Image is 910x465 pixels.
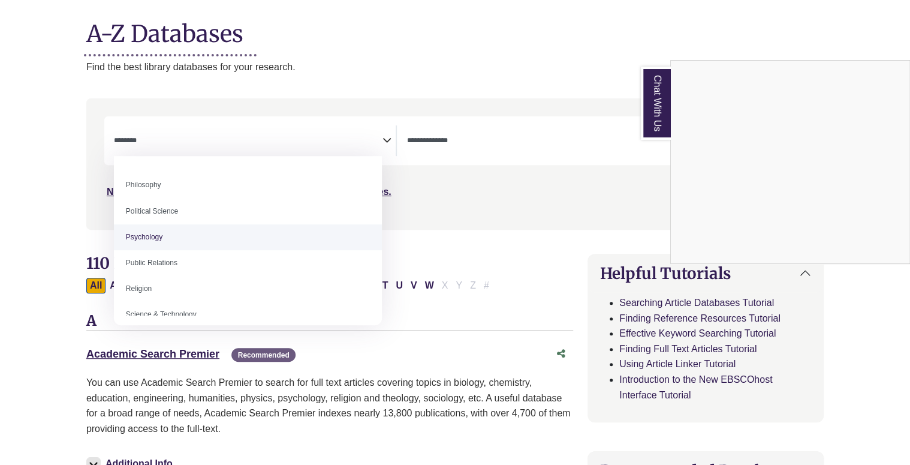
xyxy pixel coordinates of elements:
[641,67,671,140] a: Chat With Us
[114,224,382,250] li: Psychology
[114,172,382,198] li: Philosophy
[114,199,382,224] li: Political Science
[671,61,909,263] iframe: Chat Widget
[670,60,910,264] div: Chat With Us
[114,276,382,302] li: Religion
[114,250,382,276] li: Public Relations
[114,302,382,328] li: Science & Technology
